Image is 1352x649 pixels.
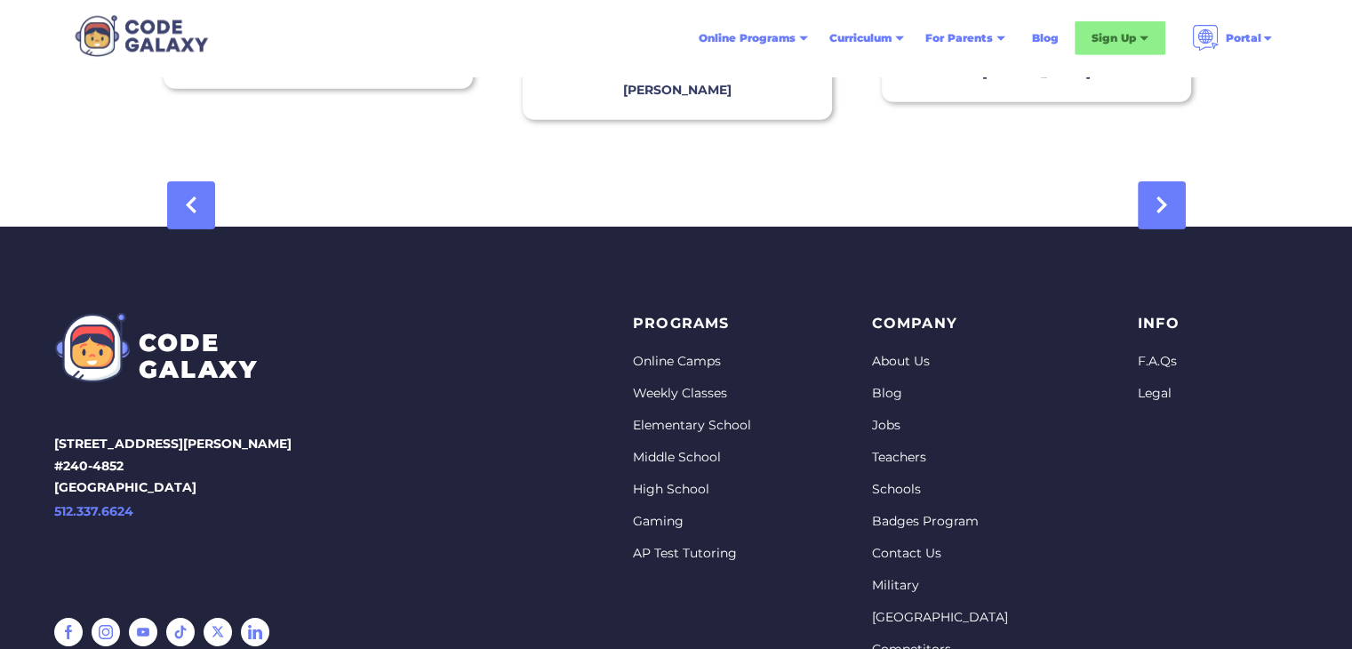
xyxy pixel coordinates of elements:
a: AP Test Tutoring [633,545,751,563]
a: Weekly Classes [633,385,751,403]
a: About Us [871,353,1017,371]
p: Company [871,312,1017,336]
p: PROGRAMS [633,312,751,336]
a: Teachers [871,449,1017,467]
a: Military [871,577,1017,595]
p: [STREET_ADDRESS][PERSON_NAME] #240-4852 [GEOGRAPHIC_DATA] [54,433,292,558]
a: 512.337.6624 [54,501,292,523]
a: Elementary School [633,417,751,435]
div: Portal [1226,29,1261,47]
a: F.A.Qs [1138,353,1180,371]
p: info [1138,312,1180,336]
div: Online Programs [688,22,819,54]
div: [PERSON_NAME] [623,81,732,99]
a: CODEGALAXY [54,312,292,383]
a: Badges Program [871,513,1017,531]
a: Contact Us [871,545,1017,563]
div: For Parents [925,29,993,47]
div: Sign Up [1075,21,1165,55]
div: Curriculum [819,22,915,54]
a: High School [633,481,751,499]
a: Schools [871,481,1017,499]
a: Blog [1021,22,1069,54]
div: Curriculum [829,29,892,47]
a: Middle School [633,449,751,467]
div: Online Programs [699,29,796,47]
a: [GEOGRAPHIC_DATA] [871,609,1017,627]
a: Jobs [871,417,1017,435]
a: Online Camps [633,353,751,371]
div: CODE GALAXY [139,330,258,383]
a: Legal [1138,385,1180,403]
a: Gaming [633,513,751,531]
div: For Parents [915,22,1016,54]
a: Blog [871,385,1017,403]
div: Sign Up [1092,29,1136,47]
div: Portal [1181,18,1284,59]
